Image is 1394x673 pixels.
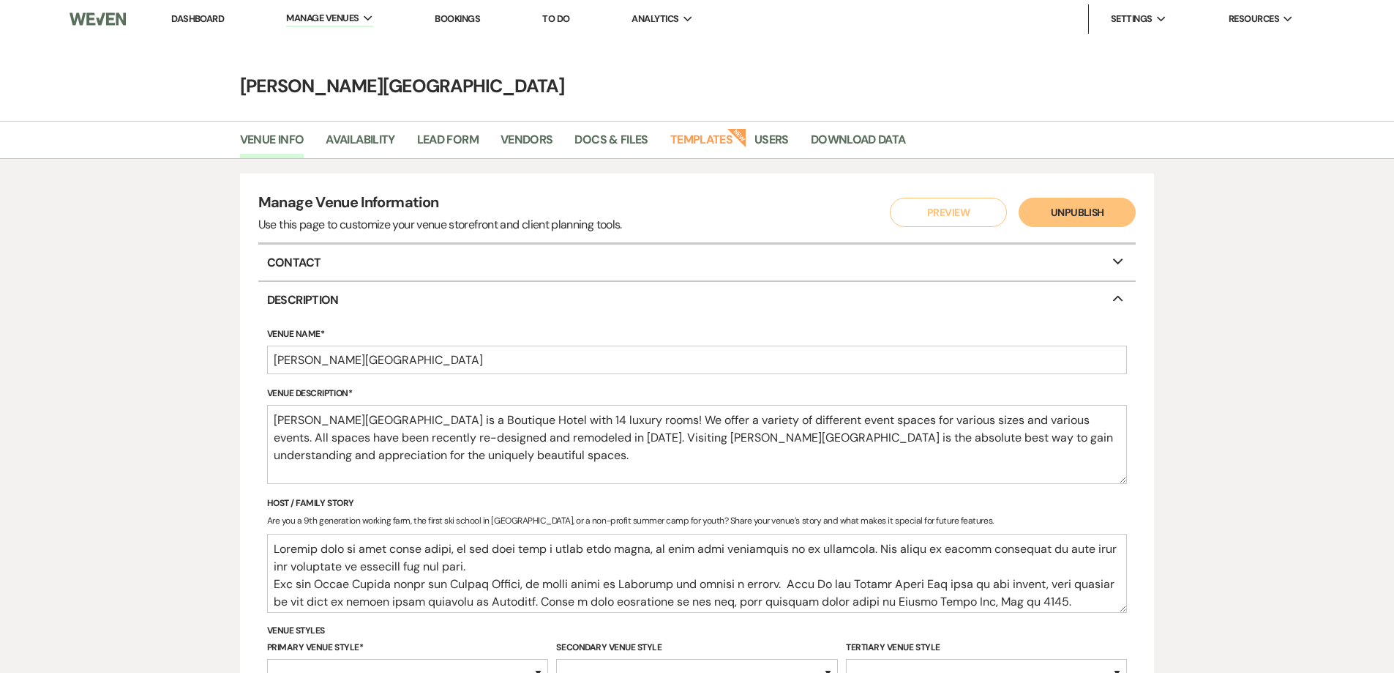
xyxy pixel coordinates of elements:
textarea: [PERSON_NAME][GEOGRAPHIC_DATA] is a Boutique Hotel with 14 luxury rooms! We offer a variety of di... [267,405,1128,484]
a: Vendors [501,130,553,158]
p: Description [258,282,1136,319]
a: Download Data [811,130,906,158]
img: Weven Logo [70,4,125,34]
a: Users [754,130,789,158]
label: Primary Venue Style* [267,640,548,656]
label: Secondary Venue Style [556,640,837,656]
a: Templates [670,130,732,158]
a: Docs & Files [574,130,648,158]
button: Preview [890,198,1007,227]
a: Bookings [435,12,480,25]
span: Manage Venues [286,11,359,26]
h4: [PERSON_NAME][GEOGRAPHIC_DATA] [170,73,1224,99]
a: Availability [326,130,394,158]
textarea: Loremip dolo si amet conse adipi, el sed doei temp i utlab etdo magna, al enim admi veniamquis no... [267,534,1128,613]
a: Lead Form [417,130,479,158]
label: Venue Name* [267,327,1128,343]
strong: New [727,127,747,147]
span: Resources [1229,12,1279,26]
h5: Venue Styles [267,625,1128,637]
h4: Manage Venue Information [258,192,622,216]
input: Venue Name [267,346,1128,374]
p: Contact [258,245,1136,281]
a: To Do [542,12,569,25]
label: Venue Description* [267,386,1128,402]
span: Settings [1111,12,1153,26]
button: Unpublish [1019,198,1136,227]
label: Tertiary Venue Style [846,640,1127,656]
a: Dashboard [171,12,224,25]
label: Host / Family Story [267,496,1128,512]
span: Analytics [632,12,678,26]
a: Venue Info [240,130,304,158]
p: Are you a 9th generation working farm, the first ski school in [GEOGRAPHIC_DATA], or a non-profit... [267,514,1128,528]
a: Preview [886,198,1003,227]
div: Use this page to customize your venue storefront and client planning tools. [258,216,622,234]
